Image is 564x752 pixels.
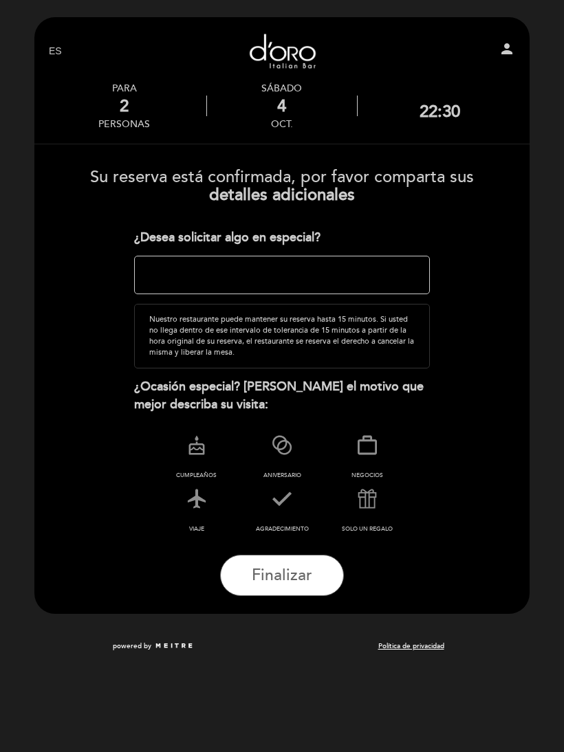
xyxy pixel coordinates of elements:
[207,96,356,116] div: 4
[263,472,301,479] span: ANIVERSARIO
[420,102,460,122] div: 22:30
[351,472,383,479] span: NEGOCIOS
[209,185,355,205] b: detalles adicionales
[378,641,444,651] a: Política de privacidad
[134,229,429,247] div: ¿Desea solicitar algo en especial?
[134,378,429,413] div: ¿Ocasión especial? [PERSON_NAME] el motivo que mejor describa su visita:
[499,41,515,61] button: person
[252,566,312,585] span: Finalizar
[113,641,194,651] a: powered by
[256,525,309,533] span: AGRADECIMIENTO
[207,82,356,94] div: sábado
[342,525,393,533] span: SOLO UN REGALO
[90,167,474,187] span: Su reserva está confirmada, por favor comparta sus
[176,472,217,479] span: CUMPLEAÑOS
[98,118,150,130] div: personas
[220,555,344,596] button: Finalizar
[189,525,204,533] span: VIAJE
[113,641,151,651] span: powered by
[98,96,150,116] div: 2
[499,41,515,57] i: person
[98,82,150,94] div: PARA
[134,304,429,368] div: Nuestro restaurante puede mantener su reserva hasta 15 minutos. Si usted no llega dentro de ese i...
[207,118,356,130] div: oct.
[196,32,368,70] a: D'oro Italian Bar
[155,643,194,650] img: MEITRE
